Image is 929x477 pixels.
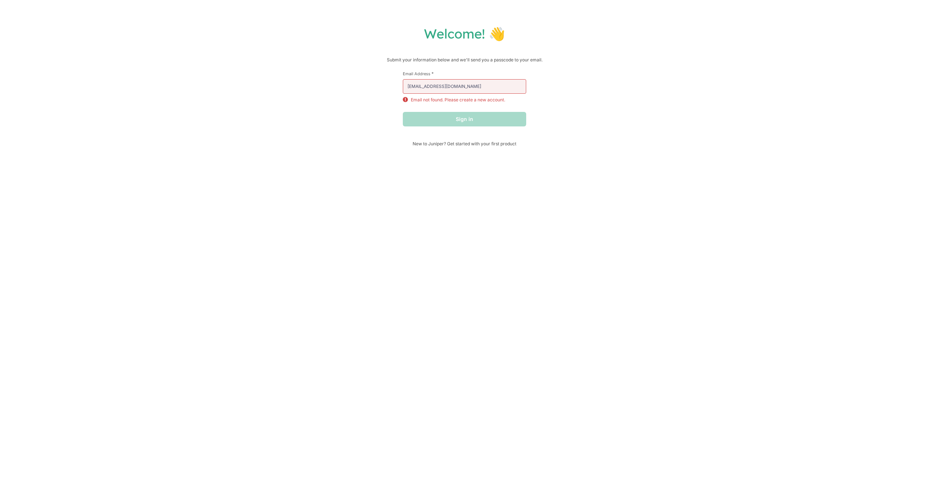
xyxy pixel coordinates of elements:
label: Email Address [403,71,526,76]
span: New to Juniper? Get started with your first product [403,141,526,146]
span: This field is required. [431,71,434,76]
input: email@example.com [403,79,526,94]
p: Email not found. Please create a new account. [411,97,505,103]
p: Submit your information below and we'll send you a passcode to your email. [7,56,922,64]
h1: Welcome! 👋 [7,25,922,42]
